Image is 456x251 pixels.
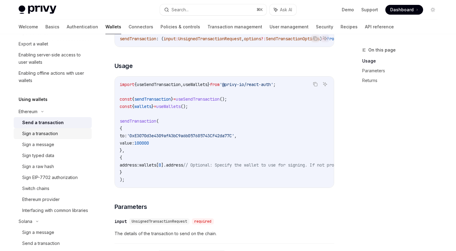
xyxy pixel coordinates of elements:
[120,36,156,41] span: sendTransaction
[341,20,358,34] a: Recipes
[14,150,92,161] a: Sign typed data
[19,70,88,84] div: Enabling offline actions with user wallets
[362,66,443,76] a: Parameters
[115,230,334,237] span: The details of the transaction to send on the chain.
[362,76,443,85] a: Returns
[156,162,159,168] span: [
[22,152,54,159] div: Sign typed data
[390,7,414,13] span: Dashboard
[242,36,244,41] span: ,
[183,82,207,87] span: useWallets
[428,5,438,15] button: Toggle dark mode
[22,163,54,170] div: Sign a raw hash
[19,5,56,14] img: light logo
[19,20,38,34] a: Welcome
[166,162,183,168] span: address
[365,20,394,34] a: API reference
[321,34,329,42] button: Ask AI
[45,20,59,34] a: Basics
[120,162,139,168] span: address:
[14,194,92,205] a: Ethereum provider
[178,36,242,41] span: UnsignedTransactionRequest
[156,36,164,41] span: : (
[176,96,220,102] span: useSendTransaction
[14,205,92,216] a: Interfacing with common libraries
[22,196,60,203] div: Ethereum provider
[261,36,266,41] span: ?:
[115,62,133,70] span: Usage
[120,104,132,109] span: const
[14,49,92,68] a: Enabling server-side access to user wallets
[22,229,54,236] div: Sign a message
[156,104,181,109] span: useWallets
[134,82,137,87] span: {
[161,20,200,34] a: Policies & controls
[368,46,396,54] span: On this page
[244,36,261,41] span: options
[361,7,378,13] a: Support
[22,207,88,214] div: Interfacing with common libraries
[173,96,176,102] span: =
[129,20,153,34] a: Connectors
[181,104,188,109] span: ();
[342,7,354,13] a: Demo
[256,7,263,12] span: ⌘ K
[207,82,210,87] span: }
[120,140,134,146] span: value:
[115,203,147,211] span: Parameters
[14,117,92,128] a: Send a transaction
[171,6,189,13] div: Search...
[105,20,121,34] a: Wallets
[270,20,309,34] a: User management
[14,68,92,86] a: Enabling offline actions with user wallets
[273,82,276,87] span: ;
[181,82,183,87] span: ,
[14,128,92,139] a: Sign a transaction
[115,218,127,224] div: input
[139,162,156,168] span: wallets
[19,96,48,103] h5: Using wallets
[134,140,149,146] span: 100000
[120,170,122,175] span: }
[311,80,319,88] button: Copy the contents from the code block
[14,38,92,49] a: Export a wallet
[14,161,92,172] a: Sign a raw hash
[120,148,125,153] span: },
[210,82,220,87] span: from
[266,36,320,41] span: SendTransactionOptions
[132,104,134,109] span: {
[120,96,132,102] span: const
[120,133,127,138] span: to:
[14,227,92,238] a: Sign a message
[120,177,125,182] span: );
[192,218,214,224] div: required
[159,162,161,168] span: 0
[311,34,319,42] button: Copy the contents from the code block
[220,82,273,87] span: '@privy-io/react-auth'
[14,172,92,183] a: Sign EIP-7702 authorization
[120,82,134,87] span: import
[19,51,88,66] div: Enabling server-side access to user wallets
[120,155,122,160] span: {
[22,174,78,181] div: Sign EIP-7702 authorization
[171,96,173,102] span: }
[176,36,178,41] span: :
[316,20,333,34] a: Security
[161,162,166,168] span: ].
[22,185,49,192] div: Switch chains
[22,141,54,148] div: Sign a message
[156,118,159,124] span: (
[164,36,176,41] span: input
[137,82,181,87] span: useSendTransaction
[19,218,32,225] div: Solana
[320,36,322,41] span: )
[132,219,187,224] span: UnsignedTransactionRequest
[160,4,267,15] button: Search...⌘K
[234,133,237,138] span: ,
[362,56,443,66] a: Usage
[183,162,424,168] span: // Optional: Specify the wallet to use for signing. If not provided, the first wallet will be used.
[120,118,156,124] span: sendTransaction
[22,240,60,247] div: Send a transaction
[14,238,92,249] a: Send a transaction
[22,130,58,137] div: Sign a transaction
